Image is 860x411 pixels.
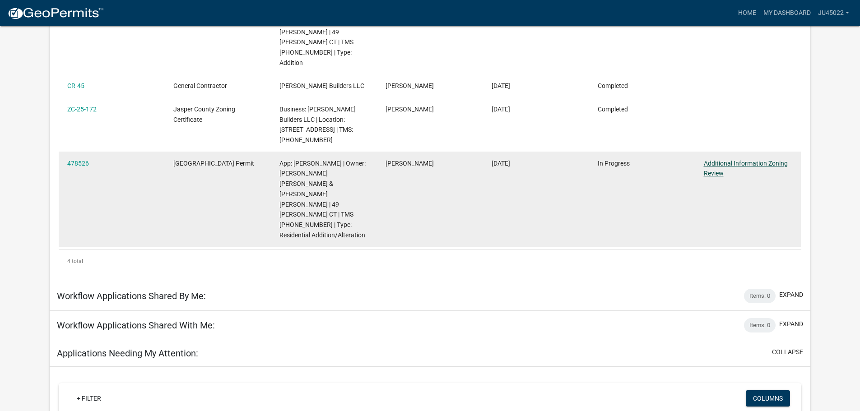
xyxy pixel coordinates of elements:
[279,160,366,239] span: App: Jhonatan Urias | Owner: THOMPSON ANTHONY VICTOR & MEGAN MARY | 49 LACY LOVE CT | TMS 085-00-...
[779,319,803,329] button: expand
[386,106,434,113] span: Jhonatan Urias
[492,82,510,89] span: 09/15/2025
[746,390,790,406] button: Columns
[744,318,776,332] div: Items: 0
[279,82,364,89] span: Urias Builders LLC
[67,82,84,89] a: CR-45
[67,106,97,113] a: ZC-25-172
[772,347,803,357] button: collapse
[173,106,235,123] span: Jasper County Zoning Certificate
[59,250,801,272] div: 4 total
[386,160,434,167] span: Jhonatan Urias
[386,82,434,89] span: Jhonatan Urias
[67,160,89,167] a: 478526
[814,5,853,22] a: ju45022
[598,160,630,167] span: In Progress
[734,5,760,22] a: Home
[57,348,198,359] h5: Applications Needing My Attention:
[704,160,788,177] a: Additional Information Zoning Review
[57,291,206,301] h5: Workflow Applications Shared By Me:
[173,82,227,89] span: General Contractor
[279,106,356,143] span: Business: Urias Builders LLC | Location: 252 CRABAPPLE LN | TMS: 085-07-00-012
[779,290,803,300] button: expand
[57,320,215,331] h5: Workflow Applications Shared With Me:
[744,289,776,303] div: Items: 0
[173,160,254,167] span: Jasper County Building Permit
[492,160,510,167] span: 09/15/2025
[70,390,108,406] a: + Filter
[598,82,628,89] span: Completed
[760,5,814,22] a: My Dashboard
[492,106,510,113] span: 09/15/2025
[598,106,628,113] span: Completed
